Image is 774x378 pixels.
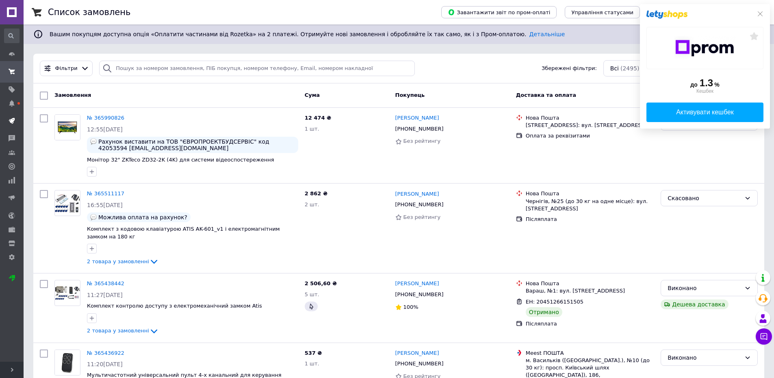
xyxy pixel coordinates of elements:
[87,258,159,264] a: 2 товара у замовленні
[526,216,655,223] div: Післяплата
[526,350,655,357] div: Meest ПОШТА
[526,320,655,328] div: Післяплата
[305,126,319,132] span: 1 шт.
[620,65,640,72] span: (2495)
[54,280,80,306] a: Фото товару
[516,92,576,98] span: Доставка та оплата
[305,361,319,367] span: 1 шт.
[55,194,80,213] img: Фото товару
[305,280,337,286] span: 2 506,60 ₴
[98,138,295,151] span: Рахунок виставити на ТОВ "ЄВРОПРОЕКТБУДСЕРВІС" код 42053594 [EMAIL_ADDRESS][DOMAIN_NAME]
[54,350,80,376] a: Фото товару
[526,307,562,317] div: Отримано
[55,350,80,375] img: Фото товару
[756,328,772,345] button: Чат з покупцем
[87,258,149,264] span: 2 товара у замовленні
[305,190,327,197] span: 2 862 ₴
[395,350,439,357] a: [PERSON_NAME]
[403,214,441,220] span: Без рейтингу
[668,194,741,203] div: Скасовано
[526,132,655,140] div: Оплата за реквізитами
[87,190,124,197] a: № 365511117
[87,280,124,286] a: № 365438442
[50,31,565,37] span: Вашим покупцям доступна опція «Оплатити частинами від Rozetka» на 2 платежі. Отримуйте нові замов...
[87,328,159,334] a: 2 товара у замовленні
[98,214,187,221] span: Можлива оплата на рахунок?
[87,126,123,133] span: 12:55[DATE]
[610,64,619,72] span: Всі
[305,291,319,297] span: 5 шт.
[54,190,80,216] a: Фото товару
[54,114,80,140] a: Фото товару
[395,190,439,198] a: [PERSON_NAME]
[55,286,80,300] img: Фото товару
[526,287,655,295] div: Вараш, №1: вул. [STREET_ADDRESS]
[526,280,655,287] div: Нова Пошта
[54,92,91,98] span: Замовлення
[565,6,640,18] button: Управління статусами
[87,361,123,367] span: 11:20[DATE]
[99,61,414,76] input: Пошук за номером замовлення, ПІБ покупця, номером телефону, Email, номером накладної
[448,9,550,16] span: Завантажити звіт по пром-оплаті
[668,353,741,362] div: Виконано
[441,6,557,18] button: Завантажити звіт по пром-оплаті
[87,115,124,121] a: № 365990826
[305,92,320,98] span: Cума
[87,226,280,240] a: Комплект з кодовою клавіатурою ATIS AK-601_v1 і електромагнітним замком на 180 кг
[526,122,655,129] div: [STREET_ADDRESS]: вул. [STREET_ADDRESS]
[542,65,597,72] span: Збережені фільтри:
[395,126,444,132] span: [PHONE_NUMBER]
[55,65,78,72] span: Фільтри
[305,115,331,121] span: 12 474 ₴
[526,190,655,197] div: Нова Пошта
[305,201,319,208] span: 2 шт.
[90,138,97,145] img: :speech_balloon:
[526,114,655,122] div: Нова Пошта
[661,299,728,309] div: Дешева доставка
[395,280,439,288] a: [PERSON_NAME]
[48,7,130,17] h1: Список замовлень
[571,9,633,15] span: Управління статусами
[403,304,418,310] span: 100%
[395,201,444,208] span: [PHONE_NUMBER]
[395,92,425,98] span: Покупець
[305,350,322,356] span: 537 ₴
[395,361,444,367] span: [PHONE_NUMBER]
[87,328,149,334] span: 2 товара у замовленні
[55,115,80,140] img: Фото товару
[87,157,274,163] a: Монітор 32" ZKTeco ZD32-2K (4K) для системи відеоспостереження
[526,299,583,305] span: ЕН: 20451266151505
[403,138,441,144] span: Без рейтингу
[87,303,262,309] a: Комплект контролю доступу з електромеханічний замком Atis
[87,350,124,356] a: № 365436922
[90,214,97,221] img: :speech_balloon:
[529,31,565,37] a: Детальніше
[668,284,741,293] div: Виконано
[87,292,123,298] span: 11:27[DATE]
[395,291,444,297] span: [PHONE_NUMBER]
[526,198,655,212] div: Чернігів, №25 (до 30 кг на одне місце): вул. [STREET_ADDRESS]
[87,202,123,208] span: 16:55[DATE]
[395,114,439,122] a: [PERSON_NAME]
